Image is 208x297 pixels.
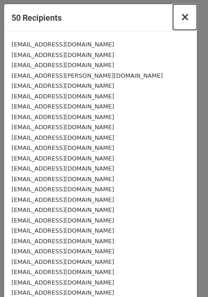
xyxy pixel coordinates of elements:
[12,238,114,245] small: [EMAIL_ADDRESS][DOMAIN_NAME]
[12,134,114,141] small: [EMAIL_ADDRESS][DOMAIN_NAME]
[12,279,114,286] small: [EMAIL_ADDRESS][DOMAIN_NAME]
[173,4,197,30] button: Close
[12,11,62,24] h5: 50 Recipients
[12,82,114,89] small: [EMAIL_ADDRESS][DOMAIN_NAME]
[12,103,114,110] small: [EMAIL_ADDRESS][DOMAIN_NAME]
[12,62,114,69] small: [EMAIL_ADDRESS][DOMAIN_NAME]
[12,155,114,162] small: [EMAIL_ADDRESS][DOMAIN_NAME]
[12,248,114,255] small: [EMAIL_ADDRESS][DOMAIN_NAME]
[12,196,114,203] small: [EMAIL_ADDRESS][DOMAIN_NAME]
[12,289,114,296] small: [EMAIL_ADDRESS][DOMAIN_NAME]
[12,268,114,275] small: [EMAIL_ADDRESS][DOMAIN_NAME]
[162,253,208,297] iframe: Chat Widget
[12,124,114,131] small: [EMAIL_ADDRESS][DOMAIN_NAME]
[12,165,114,172] small: [EMAIL_ADDRESS][DOMAIN_NAME]
[12,114,114,120] small: [EMAIL_ADDRESS][DOMAIN_NAME]
[12,144,114,151] small: [EMAIL_ADDRESS][DOMAIN_NAME]
[12,227,114,234] small: [EMAIL_ADDRESS][DOMAIN_NAME]
[12,258,114,265] small: [EMAIL_ADDRESS][DOMAIN_NAME]
[12,51,114,58] small: [EMAIL_ADDRESS][DOMAIN_NAME]
[12,41,114,48] small: [EMAIL_ADDRESS][DOMAIN_NAME]
[12,72,163,79] small: [EMAIL_ADDRESS][PERSON_NAME][DOMAIN_NAME]
[12,176,114,183] small: [EMAIL_ADDRESS][DOMAIN_NAME]
[180,11,190,23] span: ×
[12,186,114,193] small: [EMAIL_ADDRESS][DOMAIN_NAME]
[12,206,114,213] small: [EMAIL_ADDRESS][DOMAIN_NAME]
[12,217,114,224] small: [EMAIL_ADDRESS][DOMAIN_NAME]
[12,93,114,100] small: [EMAIL_ADDRESS][DOMAIN_NAME]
